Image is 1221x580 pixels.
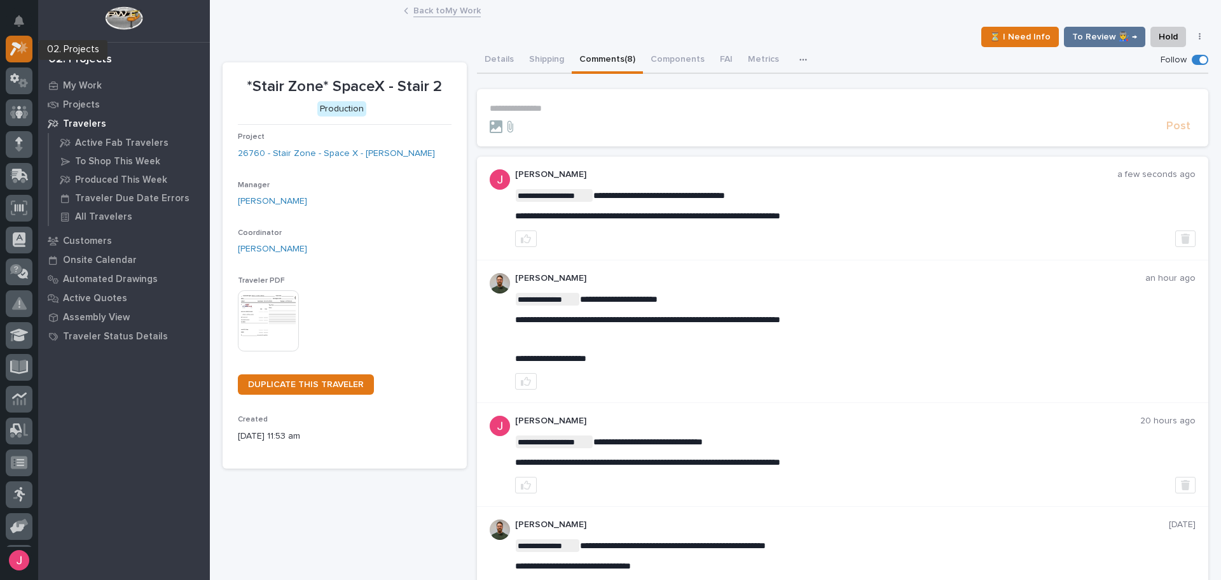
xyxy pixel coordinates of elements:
[38,76,210,95] a: My Work
[49,134,210,152] a: Active Fab Travelers
[1150,27,1186,47] button: Hold
[515,169,1118,180] p: [PERSON_NAME]
[1169,520,1196,530] p: [DATE]
[49,189,210,207] a: Traveler Due Date Errors
[63,274,158,285] p: Automated Drawings
[1117,169,1196,180] p: a few seconds ago
[1175,477,1196,493] button: Delete post
[238,133,265,141] span: Project
[1140,416,1196,427] p: 20 hours ago
[238,277,285,285] span: Traveler PDF
[38,327,210,346] a: Traveler Status Details
[49,152,210,170] a: To Shop This Week
[38,308,210,327] a: Assembly View
[63,80,102,92] p: My Work
[49,208,210,225] a: All Travelers
[515,477,537,493] button: like this post
[238,374,374,395] a: DUPLICATE THIS TRAVELER
[6,547,32,574] button: users-avatar
[643,47,712,74] button: Components
[238,430,452,443] p: [DATE] 11:53 am
[238,243,307,256] a: [PERSON_NAME]
[521,47,572,74] button: Shipping
[238,229,282,237] span: Coordinator
[515,273,1146,284] p: [PERSON_NAME]
[248,380,364,389] span: DUPLICATE THIS TRAVELER
[712,47,740,74] button: FAI
[238,195,307,208] a: [PERSON_NAME]
[990,29,1051,45] span: ⏳ I Need Info
[6,8,32,34] button: Notifications
[38,95,210,114] a: Projects
[1072,29,1137,45] span: To Review 👨‍🏭 →
[490,520,510,540] img: AATXAJw4slNr5ea0WduZQVIpKGhdapBAGQ9xVsOeEvl5=s96-c
[413,3,481,17] a: Back toMy Work
[490,169,510,190] img: ACg8ocI-SXp0KwvcdjE4ZoRMyLsZRSgZqnEZt9q_hAaElEsh-D-asw=s96-c
[515,416,1141,427] p: [PERSON_NAME]
[63,255,137,266] p: Onsite Calendar
[75,138,169,149] p: Active Fab Travelers
[1159,29,1178,45] span: Hold
[63,312,130,323] p: Assembly View
[1161,55,1187,66] p: Follow
[515,373,537,390] button: like this post
[75,174,167,186] p: Produced This Week
[63,236,112,247] p: Customers
[1166,119,1190,134] span: Post
[38,114,210,133] a: Travelers
[238,147,435,160] a: 26760 - Stair Zone - Space X - [PERSON_NAME]
[48,53,112,67] div: 02. Projects
[38,250,210,269] a: Onsite Calendar
[1145,273,1196,284] p: an hour ago
[75,211,132,223] p: All Travelers
[981,27,1059,47] button: ⏳ I Need Info
[490,416,510,436] img: ACg8ocI-SXp0KwvcdjE4ZoRMyLsZRSgZqnEZt9q_hAaElEsh-D-asw=s96-c
[238,416,268,423] span: Created
[1161,119,1196,134] button: Post
[49,171,210,188] a: Produced This Week
[63,293,127,304] p: Active Quotes
[105,6,142,30] img: Workspace Logo
[63,331,168,343] p: Traveler Status Details
[75,193,190,204] p: Traveler Due Date Errors
[1064,27,1145,47] button: To Review 👨‍🏭 →
[238,181,270,189] span: Manager
[515,230,537,247] button: like this post
[490,273,510,294] img: AATXAJw4slNr5ea0WduZQVIpKGhdapBAGQ9xVsOeEvl5=s96-c
[16,15,32,36] div: Notifications
[477,47,521,74] button: Details
[38,269,210,288] a: Automated Drawings
[63,99,100,111] p: Projects
[38,288,210,308] a: Active Quotes
[572,47,643,74] button: Comments (8)
[238,78,452,96] p: *Stair Zone* SpaceX - Stair 2
[740,47,787,74] button: Metrics
[317,101,366,117] div: Production
[515,520,1169,530] p: [PERSON_NAME]
[38,231,210,250] a: Customers
[75,156,160,167] p: To Shop This Week
[1175,230,1196,247] button: Delete post
[63,118,106,130] p: Travelers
